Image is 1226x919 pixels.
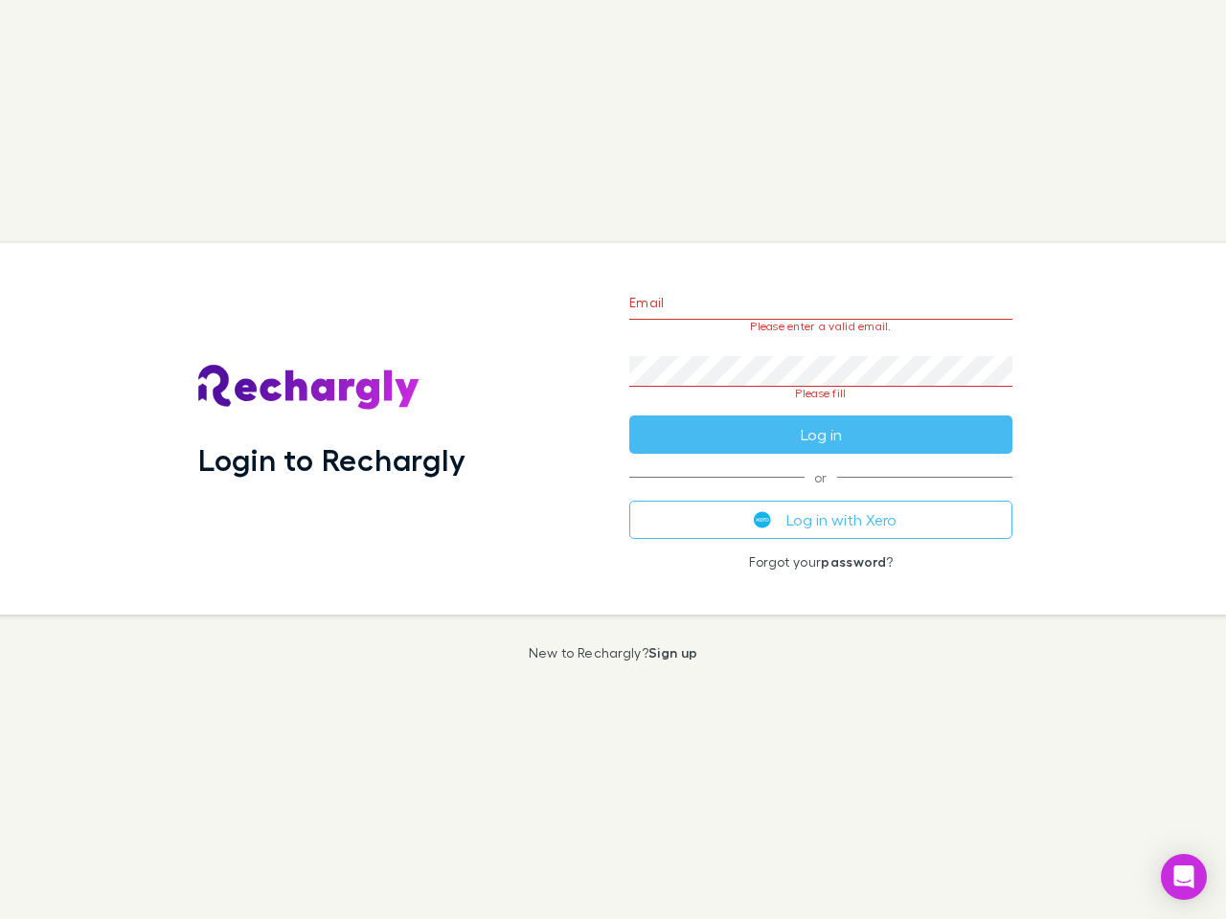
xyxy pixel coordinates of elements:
a: Sign up [648,644,697,661]
img: Rechargly's Logo [198,365,420,411]
img: Xero's logo [754,511,771,528]
div: Open Intercom Messenger [1161,854,1207,900]
button: Log in with Xero [629,501,1012,539]
h1: Login to Rechargly [198,441,465,478]
a: password [821,553,886,570]
p: New to Rechargly? [529,645,698,661]
button: Log in [629,415,1012,454]
p: Please fill [629,387,1012,400]
span: or [629,477,1012,478]
p: Forgot your ? [629,554,1012,570]
p: Please enter a valid email. [629,320,1012,333]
